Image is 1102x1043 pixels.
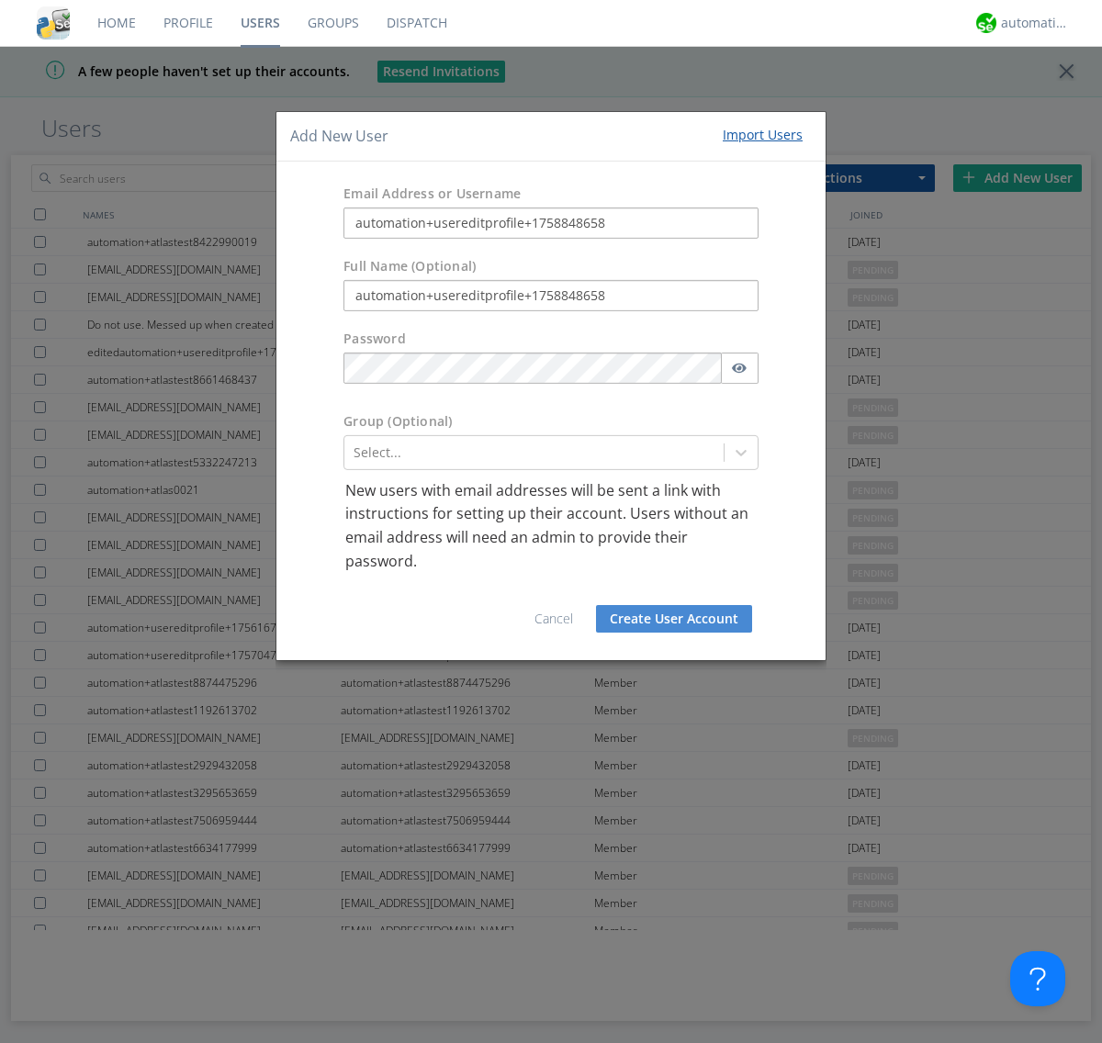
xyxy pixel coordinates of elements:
a: Cancel [534,610,573,627]
label: Full Name (Optional) [343,257,476,275]
label: Email Address or Username [343,185,521,203]
h4: Add New User [290,126,388,147]
div: automation+atlas [1001,14,1070,32]
div: Import Users [723,126,803,144]
img: d2d01cd9b4174d08988066c6d424eccd [976,13,996,33]
p: New users with email addresses will be sent a link with instructions for setting up their account... [345,479,757,573]
button: Create User Account [596,605,752,633]
label: Password [343,330,406,348]
label: Group (Optional) [343,412,452,431]
input: e.g. email@address.com, Housekeeping1 [343,207,759,239]
input: Julie Appleseed [343,280,759,311]
img: cddb5a64eb264b2086981ab96f4c1ba7 [37,6,70,39]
